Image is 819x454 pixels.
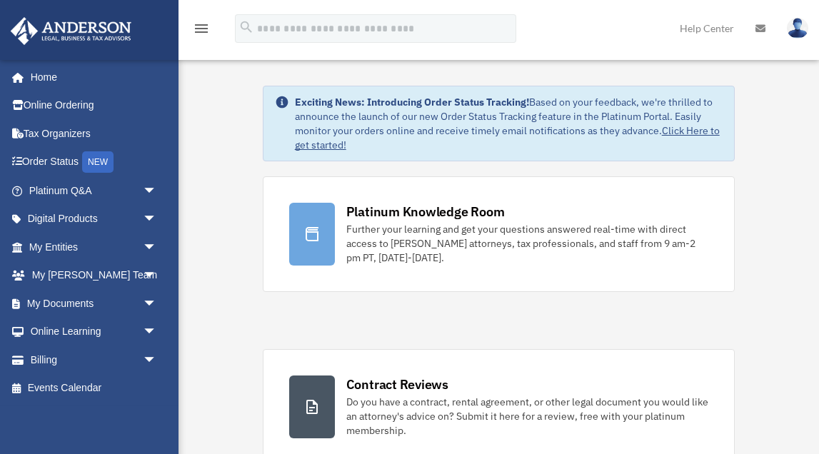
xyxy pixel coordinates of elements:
div: Do you have a contract, rental agreement, or other legal document you would like an attorney's ad... [346,395,709,438]
img: User Pic [787,18,808,39]
a: Billingarrow_drop_down [10,345,179,374]
div: Platinum Knowledge Room [346,203,505,221]
div: Contract Reviews [346,375,448,393]
div: Further your learning and get your questions answered real-time with direct access to [PERSON_NAM... [346,222,709,265]
div: Based on your feedback, we're thrilled to announce the launch of our new Order Status Tracking fe... [295,95,723,152]
span: arrow_drop_down [143,176,171,206]
span: arrow_drop_down [143,318,171,347]
a: Order StatusNEW [10,148,179,177]
a: Platinum Knowledge Room Further your learning and get your questions answered real-time with dire... [263,176,735,292]
a: Events Calendar [10,374,179,403]
a: My Entitiesarrow_drop_down [10,233,179,261]
img: Anderson Advisors Platinum Portal [6,17,136,45]
a: Online Ordering [10,91,179,120]
span: arrow_drop_down [143,205,171,234]
a: Home [10,63,171,91]
span: arrow_drop_down [143,261,171,291]
i: search [238,19,254,35]
div: NEW [82,151,114,173]
span: arrow_drop_down [143,233,171,262]
a: My Documentsarrow_drop_down [10,289,179,318]
span: arrow_drop_down [143,289,171,318]
a: Online Learningarrow_drop_down [10,318,179,346]
a: Click Here to get started! [295,124,720,151]
a: menu [193,25,210,37]
span: arrow_drop_down [143,345,171,375]
strong: Exciting News: Introducing Order Status Tracking! [295,96,529,109]
a: Platinum Q&Aarrow_drop_down [10,176,179,205]
a: My [PERSON_NAME] Teamarrow_drop_down [10,261,179,290]
a: Digital Productsarrow_drop_down [10,205,179,233]
a: Tax Organizers [10,119,179,148]
i: menu [193,20,210,37]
